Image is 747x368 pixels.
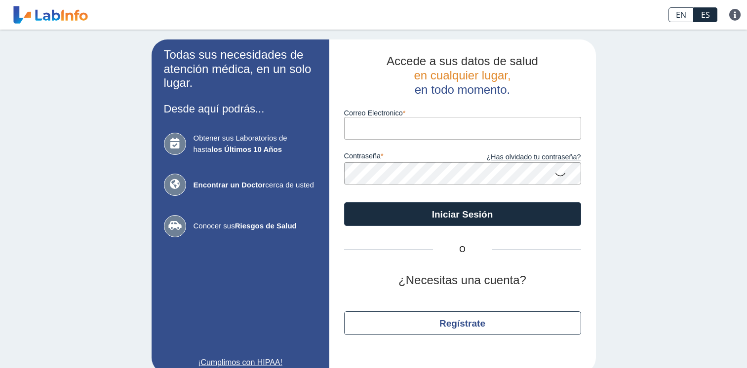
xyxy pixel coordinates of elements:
h2: Todas sus necesidades de atención médica, en un solo lugar. [164,48,317,90]
button: Regístrate [344,311,581,335]
span: O [433,244,492,256]
a: EN [668,7,694,22]
h2: ¿Necesitas una cuenta? [344,273,581,288]
span: Accede a sus datos de salud [387,54,538,68]
h3: Desde aquí podrás... [164,103,317,115]
button: Iniciar Sesión [344,202,581,226]
a: ES [694,7,717,22]
b: Riesgos de Salud [235,221,297,230]
span: Obtener sus Laboratorios de hasta [194,133,317,155]
a: ¿Has olvidado tu contraseña? [463,152,581,163]
label: contraseña [344,152,463,163]
b: Encontrar un Doctor [194,181,266,189]
span: en todo momento. [415,83,510,96]
label: Correo Electronico [344,109,581,117]
span: cerca de usted [194,180,317,191]
b: los Últimos 10 Años [211,145,282,153]
span: Conocer sus [194,221,317,232]
span: en cualquier lugar, [414,69,511,82]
